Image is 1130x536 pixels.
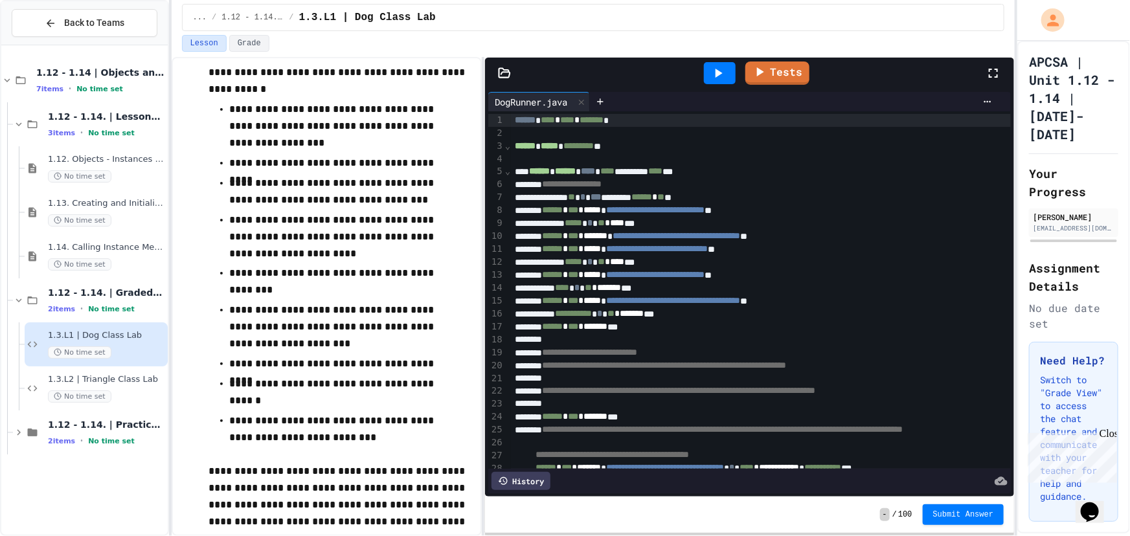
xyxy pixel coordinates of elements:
[48,242,165,253] span: 1.14. Calling Instance Methods
[80,128,83,138] span: •
[488,140,504,153] div: 3
[488,114,504,127] div: 1
[1023,428,1117,483] iframe: chat widget
[1033,223,1114,233] div: [EMAIL_ADDRESS][DOMAIN_NAME]
[488,217,504,230] div: 9
[488,320,504,333] div: 17
[48,170,111,183] span: No time set
[488,269,504,282] div: 13
[182,35,227,52] button: Lesson
[1040,353,1107,368] h3: Need Help?
[88,305,135,313] span: No time set
[221,12,284,23] span: 1.12 - 1.14. | Graded Labs
[488,127,504,140] div: 2
[48,214,111,227] span: No time set
[48,346,111,359] span: No time set
[299,10,436,25] span: 1.3.L1 | Dog Class Lab
[488,372,504,385] div: 21
[1040,374,1107,503] p: Switch to "Grade View" to access the chat feature and communicate with your teacher for help and ...
[488,165,504,178] div: 5
[898,509,912,520] span: 100
[504,166,511,176] span: Fold line
[80,304,83,314] span: •
[48,390,111,403] span: No time set
[488,307,504,320] div: 16
[488,153,504,166] div: 4
[488,230,504,243] div: 10
[76,85,123,93] span: No time set
[488,282,504,295] div: 14
[488,346,504,359] div: 19
[48,258,111,271] span: No time set
[48,374,165,385] span: 1.3.L2 | Triangle Class Lab
[1029,52,1118,143] h1: APCSA | Unit 1.12 - 1.14 | [DATE]-[DATE]
[488,359,504,372] div: 20
[1029,259,1118,295] h2: Assignment Details
[488,449,504,462] div: 27
[1076,484,1117,523] iframe: chat widget
[80,436,83,446] span: •
[504,140,511,151] span: Fold line
[36,67,165,78] span: 1.12 - 1.14 | Objects and Instances of Classes
[488,436,504,449] div: 26
[88,437,135,445] span: No time set
[64,16,124,30] span: Back to Teams
[193,12,207,23] span: ...
[488,410,504,423] div: 24
[1028,5,1068,35] div: My Account
[88,129,135,137] span: No time set
[48,419,165,430] span: 1.12 - 1.14. | Practice Labs
[12,9,157,37] button: Back to Teams
[48,198,165,209] span: 1.13. Creating and Initializing Objects: Constructors
[892,509,897,520] span: /
[488,423,504,436] div: 25
[48,111,165,122] span: 1.12 - 1.14. | Lessons and Notes
[488,462,504,475] div: 28
[36,85,63,93] span: 7 items
[488,95,574,109] div: DogRunner.java
[488,191,504,204] div: 7
[5,5,89,82] div: Chat with us now!Close
[488,397,504,410] div: 23
[488,204,504,217] div: 8
[289,12,293,23] span: /
[492,472,550,490] div: History
[488,243,504,256] div: 11
[488,385,504,397] div: 22
[488,333,504,346] div: 18
[923,504,1004,525] button: Submit Answer
[229,35,269,52] button: Grade
[48,305,75,313] span: 2 items
[1029,300,1118,331] div: No due date set
[745,61,809,85] a: Tests
[48,437,75,445] span: 2 items
[488,178,504,191] div: 6
[1033,211,1114,223] div: [PERSON_NAME]
[48,129,75,137] span: 3 items
[488,256,504,269] div: 12
[488,92,590,111] div: DogRunner.java
[69,84,71,94] span: •
[48,287,165,298] span: 1.12 - 1.14. | Graded Labs
[48,330,165,341] span: 1.3.L1 | Dog Class Lab
[48,154,165,165] span: 1.12. Objects - Instances of Classes
[933,509,994,520] span: Submit Answer
[1029,164,1118,201] h2: Your Progress
[488,295,504,307] div: 15
[880,508,890,521] span: -
[212,12,216,23] span: /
